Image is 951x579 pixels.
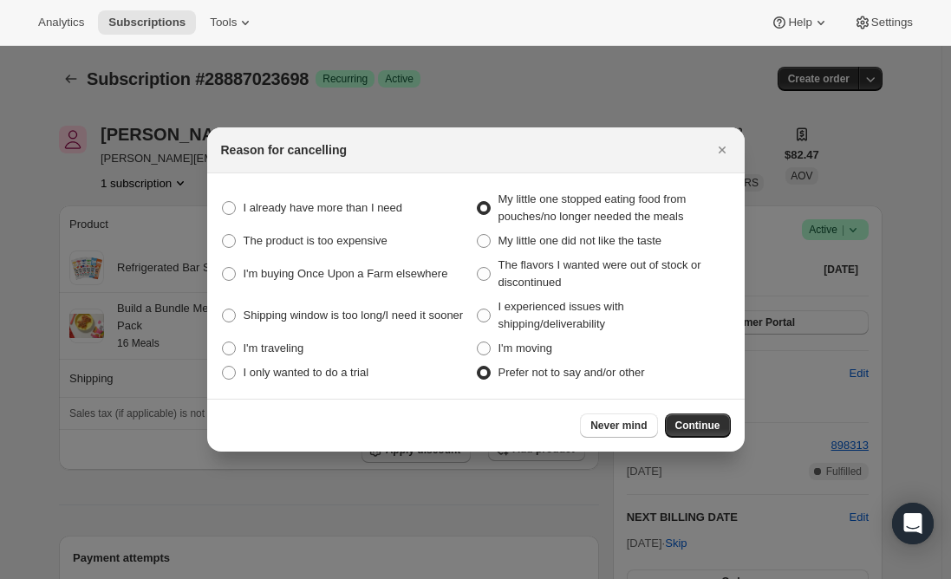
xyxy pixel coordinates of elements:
span: I'm buying Once Upon a Farm elsewhere [244,267,448,280]
button: Subscriptions [98,10,196,35]
button: Settings [844,10,923,35]
button: Analytics [28,10,94,35]
span: Help [788,16,811,29]
span: I'm moving [498,342,552,355]
span: The product is too expensive [244,234,388,247]
span: Analytics [38,16,84,29]
span: Continue [675,419,720,433]
span: The flavors I wanted were out of stock or discontinued [498,258,701,289]
span: I only wanted to do a trial [244,366,369,379]
span: Never mind [590,419,647,433]
span: I'm traveling [244,342,304,355]
button: Tools [199,10,264,35]
button: Help [760,10,839,35]
div: Open Intercom Messenger [892,503,934,544]
span: Tools [210,16,237,29]
button: Continue [665,413,731,438]
h2: Reason for cancelling [221,141,347,159]
span: Settings [871,16,913,29]
span: I already have more than I need [244,201,403,214]
span: I experienced issues with shipping/deliverability [498,300,624,330]
span: Shipping window is too long/I need it sooner [244,309,464,322]
button: Close [710,138,734,162]
span: Prefer not to say and/or other [498,366,645,379]
span: Subscriptions [108,16,186,29]
span: My little one stopped eating food from pouches/no longer needed the meals [498,192,687,223]
button: Never mind [580,413,657,438]
span: My little one did not like the taste [498,234,662,247]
